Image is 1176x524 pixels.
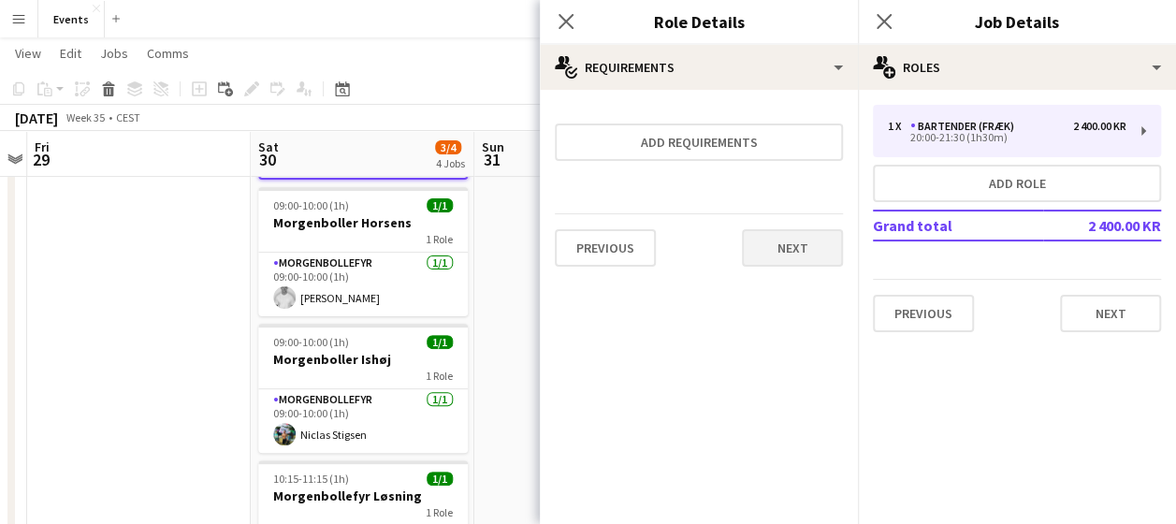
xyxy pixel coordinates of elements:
a: View [7,41,49,65]
app-job-card: 09:00-10:00 (1h)1/1Morgenboller Horsens1 RoleMorgenbollefyr1/109:00-10:00 (1h)[PERSON_NAME] [258,187,468,316]
span: Edit [60,45,81,62]
div: 1 x [888,120,910,133]
h3: Job Details [858,9,1176,34]
div: Requirements [540,45,858,90]
h3: Morgenboller Horsens [258,214,468,231]
span: 09:00-10:00 (1h) [273,198,349,212]
td: Grand total [873,211,1043,240]
h3: Morgenboller Ishøj [258,351,468,368]
app-job-card: 09:00-10:00 (1h)1/1Morgenboller Ishøj1 RoleMorgenbollefyr1/109:00-10:00 (1h)Niclas Stigsen [258,324,468,453]
div: 4 Jobs [436,156,465,170]
div: Bartender (Fræk) [910,120,1022,133]
span: Sun [482,138,504,155]
div: 2 400.00 KR [1073,120,1126,133]
button: Previous [555,229,656,267]
app-card-role: Morgenbollefyr1/109:00-10:00 (1h)Niclas Stigsen [258,389,468,453]
span: 1 Role [426,505,453,519]
span: View [15,45,41,62]
button: Next [742,229,843,267]
span: 29 [32,149,50,170]
a: Edit [52,41,89,65]
span: Comms [147,45,189,62]
td: 2 400.00 KR [1043,211,1161,240]
button: Add requirements [555,124,843,161]
h3: Role Details [540,9,858,34]
span: 31 [479,149,504,170]
button: Add role [873,165,1161,202]
app-card-role: Morgenbollefyr1/109:00-10:00 (1h)[PERSON_NAME] [258,253,468,316]
h3: Morgenbollefyr Løsning [258,488,468,504]
span: Week 35 [62,110,109,124]
a: Comms [139,41,196,65]
span: 3/4 [435,140,461,154]
button: Next [1060,295,1161,332]
span: 1 Role [426,232,453,246]
div: Roles [858,45,1176,90]
span: Jobs [100,45,128,62]
button: Previous [873,295,974,332]
div: 20:00-21:30 (1h30m) [888,133,1126,142]
div: CEST [116,110,140,124]
button: Events [38,1,105,37]
span: 1 Role [426,369,453,383]
span: 1/1 [427,335,453,349]
span: 09:00-10:00 (1h) [273,335,349,349]
span: 1/1 [427,472,453,486]
span: 30 [255,149,279,170]
span: 10:15-11:15 (1h) [273,472,349,486]
span: Sat [258,138,279,155]
span: 1/1 [427,198,453,212]
span: Fri [35,138,50,155]
div: [DATE] [15,109,58,127]
a: Jobs [93,41,136,65]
